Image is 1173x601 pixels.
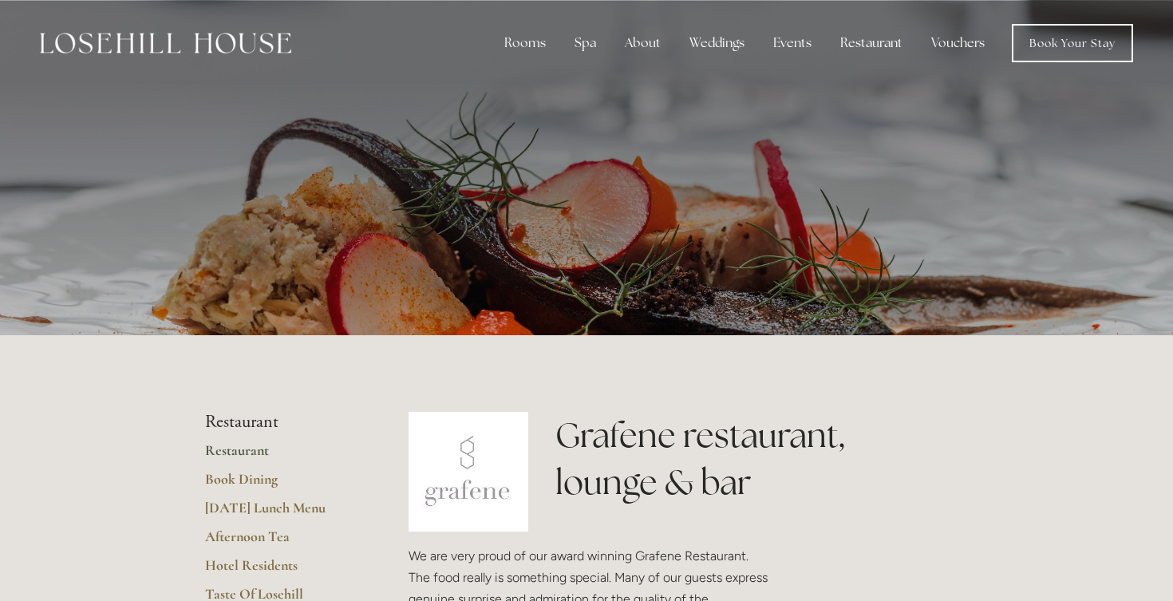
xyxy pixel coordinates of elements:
[205,556,357,585] a: Hotel Residents
[918,27,997,59] a: Vouchers
[205,470,357,499] a: Book Dining
[205,499,357,528] a: [DATE] Lunch Menu
[205,412,357,433] li: Restaurant
[555,412,968,506] h1: Grafene restaurant, lounge & bar
[562,27,609,59] div: Spa
[677,27,757,59] div: Weddings
[760,27,824,59] div: Events
[409,412,528,532] img: grafene.jpg
[205,441,357,470] a: Restaurant
[1012,24,1133,62] a: Book Your Stay
[492,27,559,59] div: Rooms
[205,528,357,556] a: Afternoon Tea
[40,33,291,53] img: Losehill House
[612,27,673,59] div: About
[827,27,915,59] div: Restaurant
